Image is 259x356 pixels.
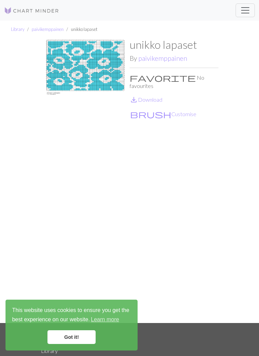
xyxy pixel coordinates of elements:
[64,26,97,33] li: unikko lapaset
[41,347,58,354] a: Library
[6,300,138,351] div: cookieconsent
[138,54,187,62] a: paivikemppainen
[130,110,197,119] button: CustomiseCustomise
[130,95,138,104] span: save_alt
[90,314,120,325] a: learn more about cookies
[47,330,96,344] a: dismiss cookie message
[4,7,59,15] img: Logo
[11,26,24,32] a: Library
[130,96,162,103] a: DownloadDownload
[130,54,218,62] h2: By
[130,109,171,119] span: brush
[130,96,138,104] i: Download
[130,110,171,118] i: Customise
[130,74,218,90] p: No favourites
[130,38,218,51] h1: unikko lapaset
[130,73,196,82] span: favorite
[32,26,64,32] a: paivikemppainen
[12,306,131,325] span: This website uses cookies to ensure you get the best experience on our website.
[236,3,255,17] button: Toggle navigation
[130,74,196,82] i: Favourite
[41,38,130,323] img: unikko lapaset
